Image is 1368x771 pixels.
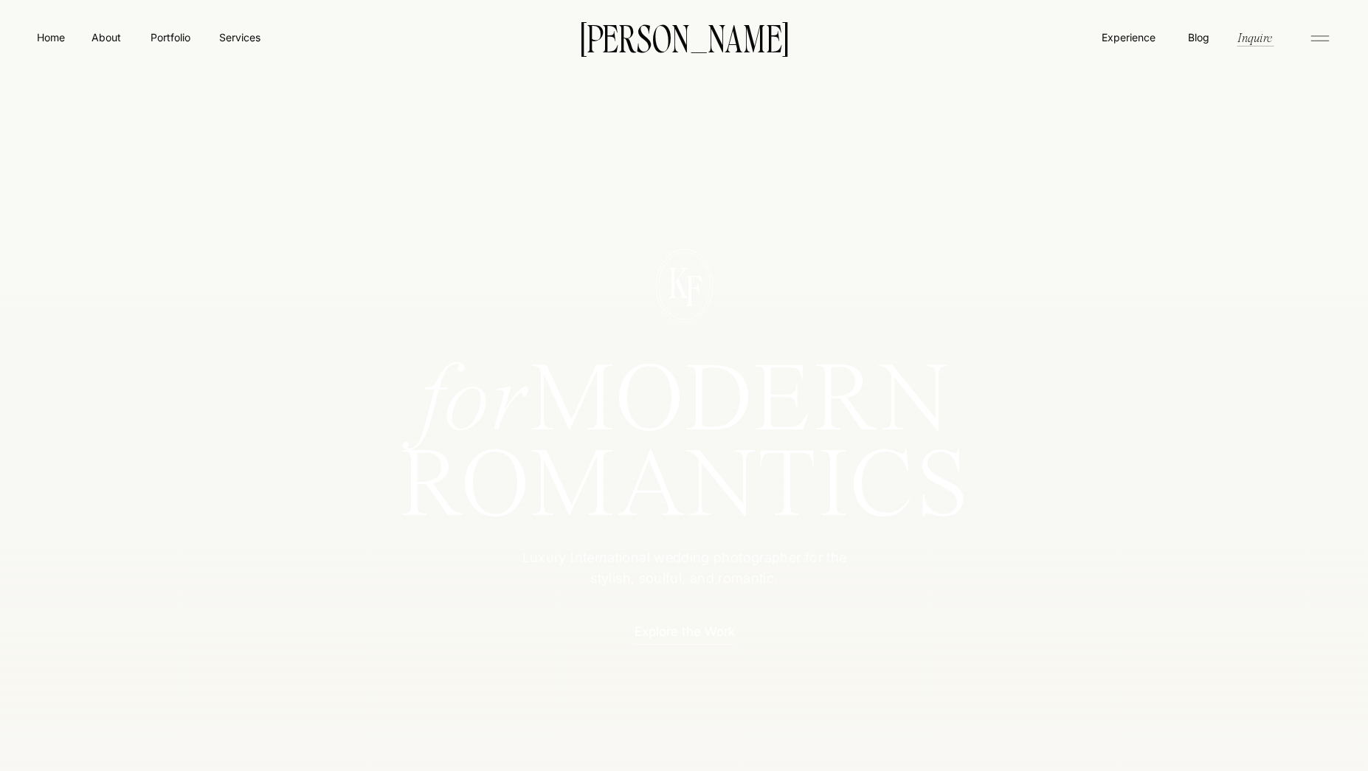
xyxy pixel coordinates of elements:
a: Explore the Work [620,623,749,638]
a: Blog [1184,30,1212,44]
p: Luxury International wedding photographer for the stylish, soulful, and romantic. [500,547,868,591]
i: for [419,356,530,452]
a: About [89,30,122,44]
a: Experience [1100,30,1157,45]
a: Home [34,30,68,45]
h1: ROMANTICS [345,446,1023,527]
a: Portfolio [144,30,196,45]
a: Inquire [1236,29,1274,46]
a: [PERSON_NAME] [557,21,811,52]
p: F [673,270,714,308]
a: Services [218,30,261,45]
h1: MODERN [345,361,1023,432]
p: K [658,262,699,300]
